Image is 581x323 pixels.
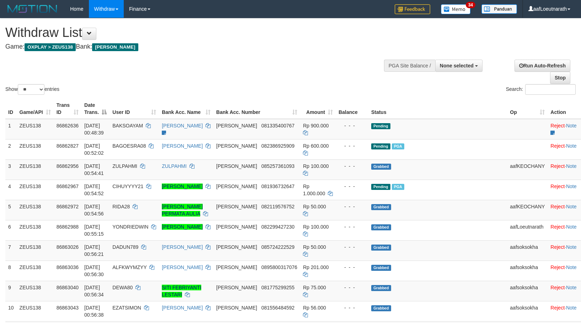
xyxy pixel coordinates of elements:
a: Stop [550,72,570,84]
div: - - - [339,183,366,190]
span: Marked by aafchomsokheang [392,143,404,149]
a: Reject [550,285,565,290]
span: [DATE] 00:54:56 [84,204,104,217]
a: Note [566,244,577,250]
td: 4 [5,180,17,200]
span: Pending [371,143,390,149]
span: Grabbed [371,224,391,230]
span: Rp 201.000 [303,264,329,270]
td: ZEUS138 [17,240,54,261]
span: [DATE] 00:52:02 [84,143,104,156]
span: [DATE] 00:56:30 [84,264,104,277]
td: aafsoksokha [507,240,548,261]
h4: Game: Bank: [5,43,380,50]
span: [DATE] 00:56:38 [84,305,104,318]
span: Copy 081775299255 to clipboard [261,285,294,290]
span: OXPLAY > ZEUS138 [25,43,76,51]
span: DADUN789 [112,244,138,250]
span: Grabbed [371,204,391,210]
div: PGA Site Balance / [384,60,435,72]
span: [PERSON_NAME] [216,224,257,230]
span: Copy 081556484592 to clipboard [261,305,294,311]
a: Note [566,123,577,128]
span: 86862827 [57,143,79,149]
span: 86862988 [57,224,79,230]
span: [DATE] 00:48:39 [84,123,104,136]
span: DEWA80 [112,285,133,290]
td: ZEUS138 [17,200,54,220]
th: Date Trans.: activate to sort column descending [81,99,110,119]
span: 86862972 [57,204,79,209]
a: [PERSON_NAME] [162,305,203,311]
span: 34 [466,2,475,8]
div: - - - [339,304,366,311]
div: - - - [339,122,366,129]
a: Reject [550,244,565,250]
span: Grabbed [371,265,391,271]
th: Status [368,99,507,119]
a: Note [566,264,577,270]
div: - - - [339,163,366,170]
a: [PERSON_NAME] [162,143,203,149]
span: 86863026 [57,244,79,250]
td: 2 [5,139,17,159]
span: [PERSON_NAME] [216,163,257,169]
a: Reject [550,143,565,149]
span: Rp 100.000 [303,224,329,230]
a: Note [566,204,577,209]
span: Copy 082299427230 to clipboard [261,224,294,230]
span: 86863043 [57,305,79,311]
span: Rp 1.000.000 [303,184,325,196]
span: Grabbed [371,305,391,311]
span: Grabbed [371,164,391,170]
td: aafsoksokha [507,261,548,281]
a: Reject [550,123,565,128]
a: Note [566,143,577,149]
a: [PERSON_NAME] [162,244,203,250]
span: [PERSON_NAME] [216,305,257,311]
div: - - - [339,284,366,291]
td: 8 [5,261,17,281]
span: [DATE] 00:56:21 [84,244,104,257]
span: Copy 082386925909 to clipboard [261,143,294,149]
div: - - - [339,243,366,251]
h1: Withdraw List [5,26,380,40]
img: Feedback.jpg [395,4,430,14]
span: 86862956 [57,163,79,169]
span: [DATE] 00:56:34 [84,285,104,297]
span: [DATE] 00:54:41 [84,163,104,176]
span: Copy 082119576752 to clipboard [261,204,294,209]
th: Op: activate to sort column ascending [507,99,548,119]
a: Note [566,163,577,169]
td: ZEUS138 [17,159,54,180]
span: Rp 100.000 [303,163,329,169]
span: YONDRIEDWIN [112,224,148,230]
td: ZEUS138 [17,119,54,139]
span: EZATSIMON [112,305,141,311]
span: [PERSON_NAME] [92,43,138,51]
span: Grabbed [371,245,391,251]
a: Reject [550,305,565,311]
td: 9 [5,281,17,301]
th: Bank Acc. Number: activate to sort column ascending [213,99,300,119]
td: ZEUS138 [17,180,54,200]
td: 1 [5,119,17,139]
span: 86862636 [57,123,79,128]
a: Note [566,305,577,311]
th: Balance [336,99,368,119]
span: Rp 900.000 [303,123,329,128]
th: Amount: activate to sort column ascending [300,99,336,119]
span: [PERSON_NAME] [216,143,257,149]
span: [DATE] 00:54:52 [84,184,104,196]
span: ALFKWYMZYY [112,264,146,270]
span: Rp 50.000 [303,204,326,209]
span: Copy 0895800317076 to clipboard [261,264,297,270]
label: Show entries [5,84,59,95]
span: 86863040 [57,285,79,290]
span: Copy 085724222529 to clipboard [261,244,294,250]
span: Pending [371,123,390,129]
span: Rp 600.000 [303,143,329,149]
a: [PERSON_NAME] [162,123,203,128]
span: Pending [371,184,390,190]
span: None selected [440,63,474,69]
